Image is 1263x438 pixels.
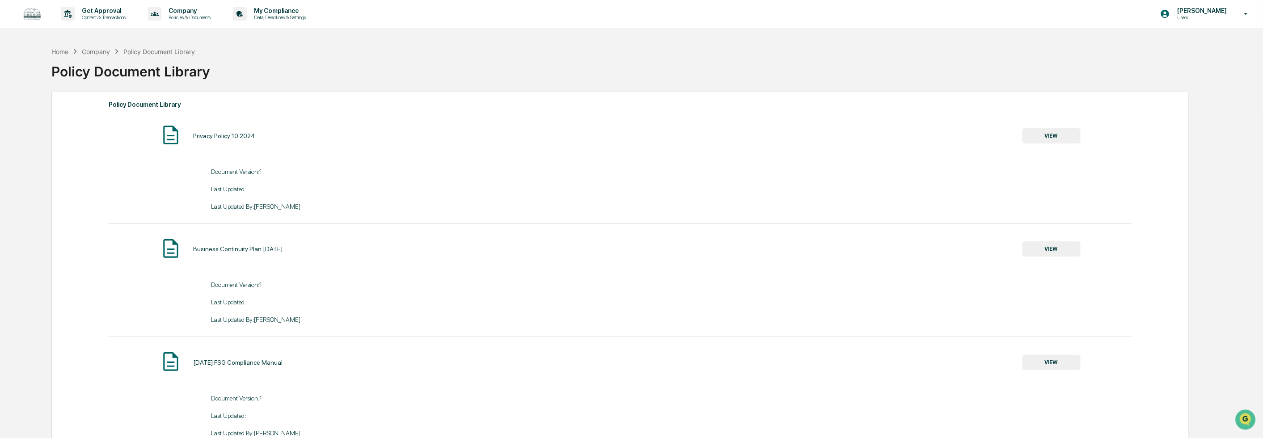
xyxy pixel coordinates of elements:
[123,48,195,55] div: Policy Document Library
[161,14,215,21] p: Policies & Documents
[75,7,130,14] p: Get Approval
[9,68,25,84] img: 1746055101610-c473b297-6a78-478c-a979-82029cc54cd1
[1170,14,1231,21] p: Users
[21,6,43,22] img: logo
[211,168,620,175] div: Document Version: 1
[211,412,620,419] div: Last Updated:
[18,130,56,139] span: Data Lookup
[9,19,163,33] p: How can we help?
[65,114,72,121] div: 🗄️
[51,48,68,55] div: Home
[161,7,215,14] p: Company
[211,185,620,193] div: Last Updated:
[1022,128,1081,143] button: VIEW
[193,245,283,253] div: Business Continuity Plan [DATE]
[109,99,1132,110] div: Policy Document Library
[160,350,182,373] img: Document Icon
[5,126,60,142] a: 🔎Data Lookup
[247,14,310,21] p: Data, Deadlines & Settings
[211,395,620,402] div: Document Version: 1
[193,359,283,366] div: [DATE] FSG Compliance Manual
[51,56,1188,80] div: Policy Document Library
[63,151,108,158] a: Powered byPylon
[211,430,620,437] div: Last Updated By: [PERSON_NAME]
[160,124,182,146] img: Document Icon
[1234,409,1259,433] iframe: Open customer support
[74,113,111,122] span: Attestations
[30,77,113,84] div: We're available if you need us!
[9,114,16,121] div: 🖐️
[5,109,61,125] a: 🖐️Preclearance
[1022,241,1081,257] button: VIEW
[30,68,147,77] div: Start new chat
[89,152,108,158] span: Pylon
[1170,7,1231,14] p: [PERSON_NAME]
[61,109,114,125] a: 🗄️Attestations
[9,131,16,138] div: 🔎
[1022,355,1081,370] button: VIEW
[160,237,182,260] img: Document Icon
[247,7,310,14] p: My Compliance
[18,113,58,122] span: Preclearance
[211,316,620,323] div: Last Updated By: [PERSON_NAME]
[75,14,130,21] p: Content & Transactions
[211,203,620,210] div: Last Updated By: [PERSON_NAME]
[82,48,110,55] div: Company
[193,132,255,139] div: Privacy Policy 10.2024
[211,299,620,306] div: Last Updated:
[152,71,163,82] button: Start new chat
[211,281,620,288] div: Document Version: 1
